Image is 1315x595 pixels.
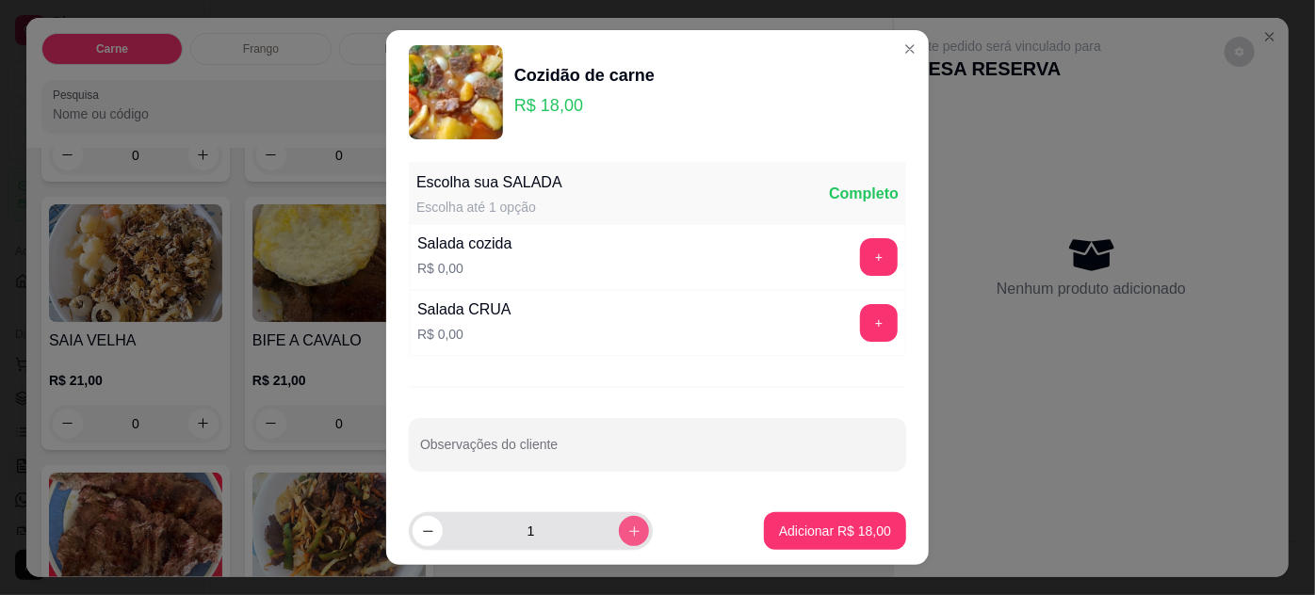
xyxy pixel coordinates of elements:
[417,233,512,255] div: Salada cozida
[514,62,655,88] div: Cozidão de carne
[860,304,898,342] button: add
[420,442,895,461] input: Observações do cliente
[417,259,512,278] p: R$ 0,00
[417,325,511,344] p: R$ 0,00
[417,298,511,321] div: Salada CRUA
[619,516,649,546] button: increase-product-quantity
[413,516,443,546] button: decrease-product-quantity
[895,34,925,64] button: Close
[860,238,898,276] button: add
[416,198,562,217] div: Escolha até 1 opção
[764,512,906,550] button: Adicionar R$ 18,00
[416,171,562,194] div: Escolha sua SALADA
[514,92,655,119] p: R$ 18,00
[409,45,503,139] img: product-image
[829,183,899,205] div: Completo
[779,522,891,540] p: Adicionar R$ 18,00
